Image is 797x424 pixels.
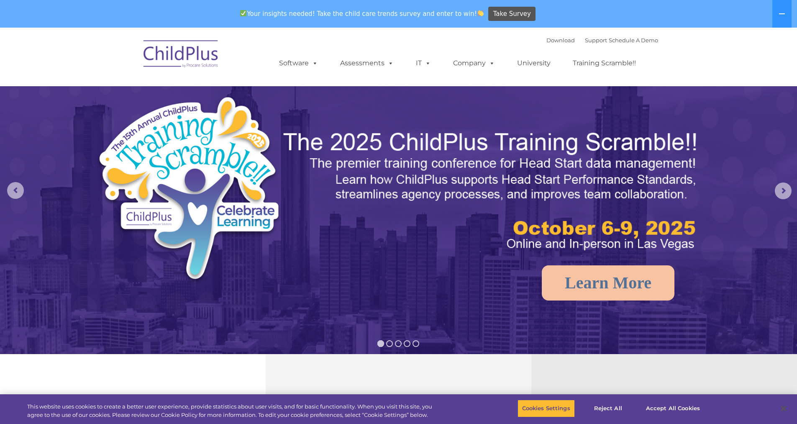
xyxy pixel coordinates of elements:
[641,400,705,417] button: Accept All Cookies
[116,55,142,62] span: Last name
[488,7,536,21] a: Take Survey
[271,55,326,72] a: Software
[609,37,658,44] a: Schedule A Demo
[27,403,438,419] div: This website uses cookies to create a better user experience, provide statistics about user visit...
[585,37,607,44] a: Support
[564,55,644,72] a: Training Scramble!!
[774,399,793,418] button: Close
[116,90,152,96] span: Phone number
[332,55,402,72] a: Assessments
[445,55,503,72] a: Company
[546,37,575,44] a: Download
[493,7,531,21] span: Take Survey
[237,5,487,22] span: Your insights needed! Take the child care trends survey and enter to win!
[139,34,223,76] img: ChildPlus by Procare Solutions
[518,400,575,417] button: Cookies Settings
[407,55,439,72] a: IT
[582,400,634,417] button: Reject All
[542,265,674,301] a: Learn More
[240,10,246,16] img: ✅
[509,55,559,72] a: University
[477,10,484,16] img: 👏
[546,37,658,44] font: |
